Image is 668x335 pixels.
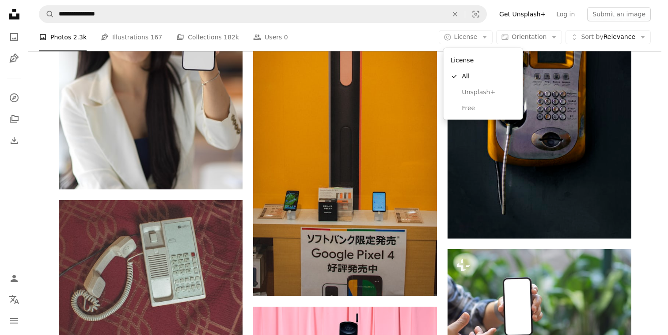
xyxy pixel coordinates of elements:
[496,30,562,44] button: Orientation
[462,88,516,96] span: Unsplash+
[447,52,520,69] div: License
[444,48,523,120] div: License
[454,33,478,40] span: License
[462,72,516,81] span: All
[439,30,493,44] button: License
[462,104,516,112] span: Free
